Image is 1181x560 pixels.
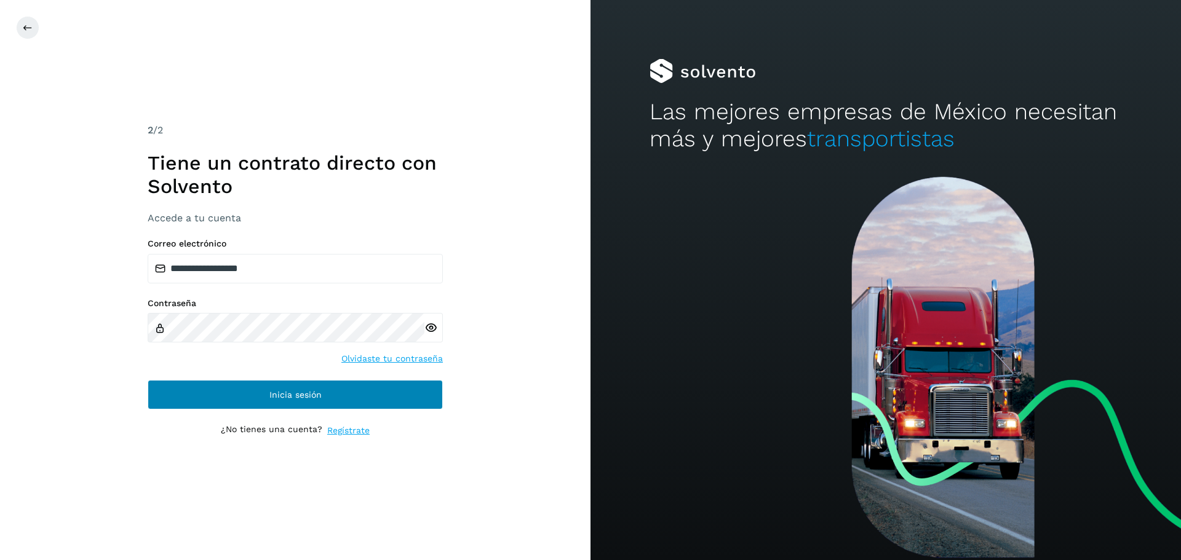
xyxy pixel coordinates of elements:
[650,98,1122,153] h2: Las mejores empresas de México necesitan más y mejores
[148,212,443,224] h3: Accede a tu cuenta
[269,390,322,399] span: Inicia sesión
[807,125,955,152] span: transportistas
[148,123,443,138] div: /2
[148,298,443,309] label: Contraseña
[148,151,443,199] h1: Tiene un contrato directo con Solvento
[341,352,443,365] a: Olvidaste tu contraseña
[327,424,370,437] a: Regístrate
[221,424,322,437] p: ¿No tienes una cuenta?
[148,380,443,409] button: Inicia sesión
[148,124,153,136] span: 2
[148,239,443,249] label: Correo electrónico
